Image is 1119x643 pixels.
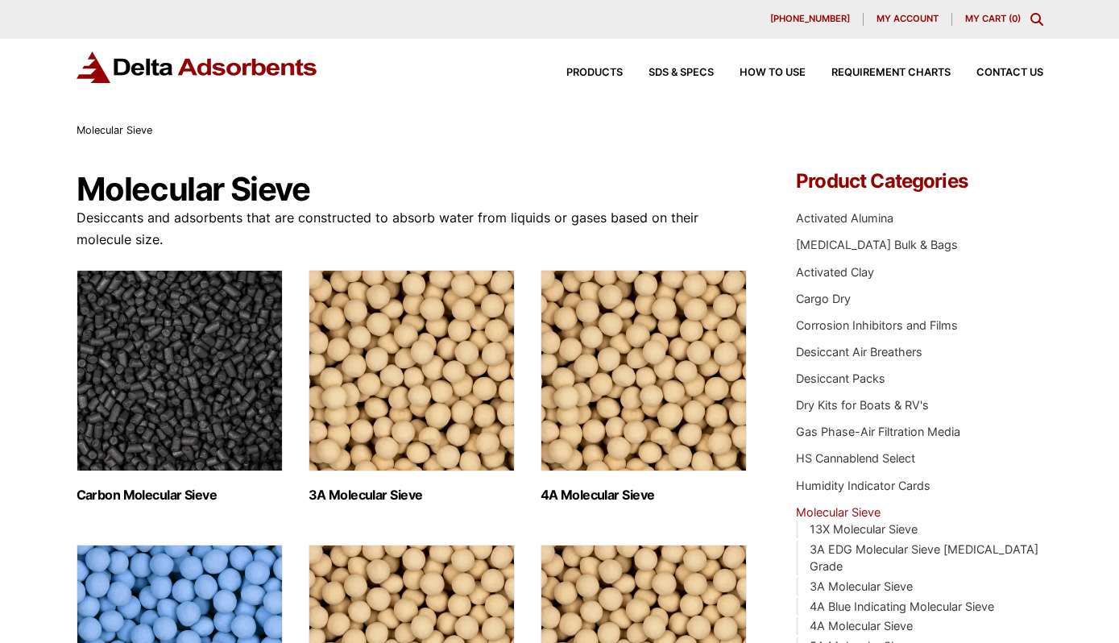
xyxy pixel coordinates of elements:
a: Cargo Dry [796,292,851,305]
span: Products [566,68,623,78]
img: Carbon Molecular Sieve [77,270,283,471]
img: 4A Molecular Sieve [541,270,747,471]
a: Corrosion Inhibitors and Films [796,318,958,332]
a: Gas Phase-Air Filtration Media [796,425,960,438]
a: Activated Clay [796,265,874,279]
a: 3A Molecular Sieve [810,579,913,593]
span: How to Use [740,68,806,78]
a: Desiccant Packs [796,371,885,385]
a: 3A EDG Molecular Sieve [MEDICAL_DATA] Grade [810,542,1038,574]
h2: Carbon Molecular Sieve [77,487,283,503]
a: Humidity Indicator Cards [796,479,930,492]
h2: 4A Molecular Sieve [541,487,747,503]
span: Contact Us [976,68,1043,78]
a: 13X Molecular Sieve [810,522,918,536]
a: Requirement Charts [806,68,951,78]
h2: 3A Molecular Sieve [309,487,515,503]
a: Products [541,68,623,78]
a: My Cart (0) [965,13,1021,24]
img: 3A Molecular Sieve [309,270,515,471]
a: How to Use [714,68,806,78]
a: HS Cannablend Select [796,451,915,465]
span: [PHONE_NUMBER] [770,15,850,23]
a: Dry Kits for Boats & RV's [796,398,929,412]
a: Molecular Sieve [796,505,881,519]
span: 0 [1012,13,1017,24]
p: Desiccants and adsorbents that are constructed to absorb water from liquids or gases based on the... [77,207,748,251]
span: Molecular Sieve [77,124,152,136]
a: Visit product category 4A Molecular Sieve [541,270,747,503]
h1: Molecular Sieve [77,172,748,207]
div: Toggle Modal Content [1030,13,1043,26]
a: My account [864,13,952,26]
h4: Product Categories [796,172,1042,191]
span: My account [877,15,939,23]
a: [MEDICAL_DATA] Bulk & Bags [796,238,958,251]
a: 4A Blue Indicating Molecular Sieve [810,599,994,613]
a: Visit product category 3A Molecular Sieve [309,270,515,503]
span: SDS & SPECS [649,68,714,78]
a: SDS & SPECS [623,68,714,78]
a: Desiccant Air Breathers [796,345,922,359]
a: Contact Us [951,68,1043,78]
a: [PHONE_NUMBER] [757,13,864,26]
span: Requirement Charts [831,68,951,78]
a: Activated Alumina [796,211,893,225]
a: 4A Molecular Sieve [810,619,913,633]
a: Visit product category Carbon Molecular Sieve [77,270,283,503]
img: Delta Adsorbents [77,52,318,83]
